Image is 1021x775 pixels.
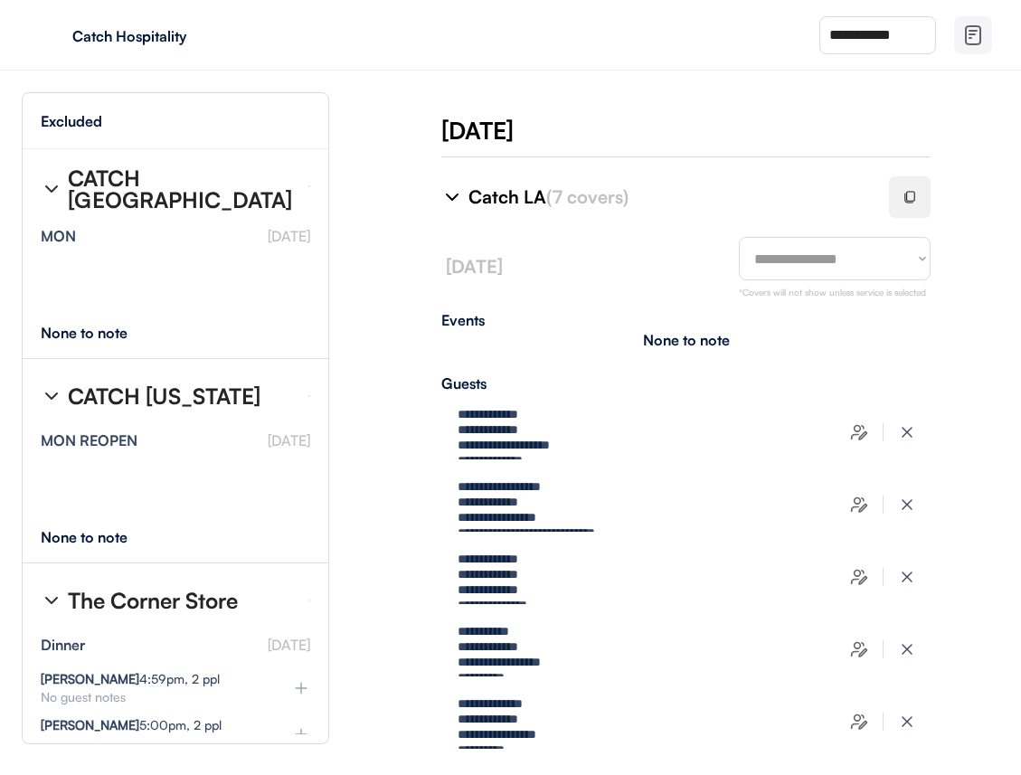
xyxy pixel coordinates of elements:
[850,496,868,514] img: users-edit.svg
[898,423,916,441] img: x-close%20%283%29.svg
[41,638,85,652] div: Dinner
[41,673,220,685] div: 4:59pm, 2 ppl
[41,385,62,407] img: chevron-right%20%281%29.svg
[898,713,916,731] img: x-close%20%283%29.svg
[850,640,868,658] img: users-edit.svg
[850,423,868,441] img: users-edit.svg
[546,185,629,208] font: (7 covers)
[68,590,238,611] div: The Corner Store
[41,719,222,732] div: 5:00pm, 2 ppl
[41,229,76,243] div: MON
[898,496,916,514] img: x-close%20%283%29.svg
[41,671,139,686] strong: [PERSON_NAME]
[441,376,931,391] div: Guests
[898,568,916,586] img: x-close%20%283%29.svg
[41,530,161,544] div: None to note
[268,636,310,654] font: [DATE]
[962,24,984,46] img: file-02.svg
[268,227,310,245] font: [DATE]
[41,114,102,128] div: Excluded
[643,333,730,347] div: None to note
[36,21,65,50] img: yH5BAEAAAAALAAAAAABAAEAAAIBRAA7
[68,385,260,407] div: CATCH [US_STATE]
[41,590,62,611] img: chevron-right%20%281%29.svg
[292,725,310,743] img: plus%20%281%29.svg
[41,691,263,704] div: No guest notes
[68,167,294,211] div: CATCH [GEOGRAPHIC_DATA]
[41,326,161,340] div: None to note
[292,679,310,697] img: plus%20%281%29.svg
[441,313,931,327] div: Events
[41,178,62,200] img: chevron-right%20%281%29.svg
[898,640,916,658] img: x-close%20%283%29.svg
[41,717,139,732] strong: [PERSON_NAME]
[41,433,137,448] div: MON REOPEN
[850,568,868,586] img: users-edit.svg
[441,186,463,208] img: chevron-right%20%281%29.svg
[850,713,868,731] img: users-edit.svg
[739,287,926,298] font: *Covers will not show unless service is selected
[441,114,1021,146] div: [DATE]
[72,29,300,43] div: Catch Hospitality
[468,184,867,210] div: Catch LA
[446,255,503,278] font: [DATE]
[268,431,310,449] font: [DATE]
